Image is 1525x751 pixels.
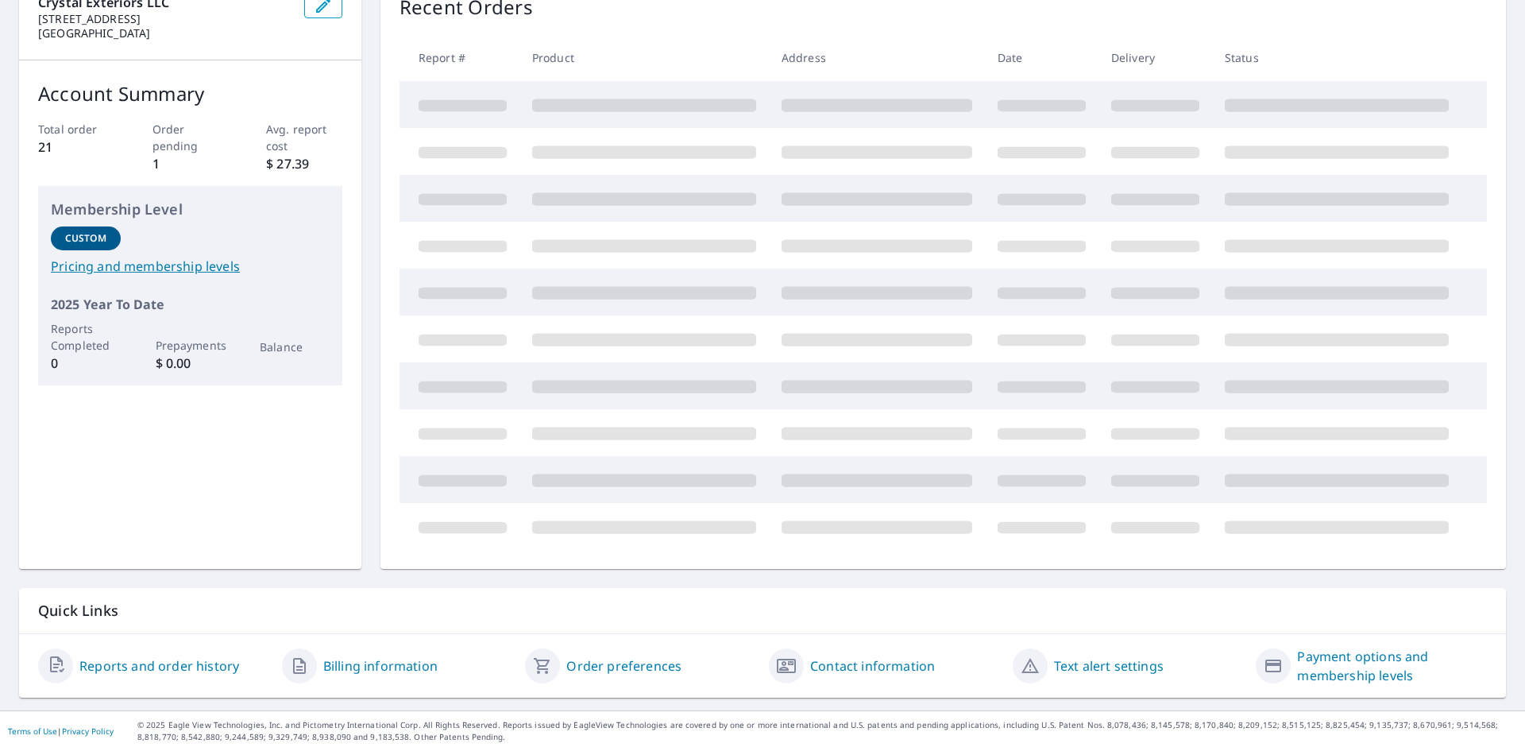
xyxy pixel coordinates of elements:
[38,12,291,26] p: [STREET_ADDRESS]
[51,257,330,276] a: Pricing and membership levels
[1212,34,1461,81] th: Status
[260,339,330,355] p: Balance
[985,34,1098,81] th: Date
[38,601,1487,621] p: Quick Links
[8,726,114,736] p: |
[156,337,226,354] p: Prepayments
[51,199,330,220] p: Membership Level
[566,656,681,676] a: Order preferences
[266,154,342,173] p: $ 27.39
[769,34,985,81] th: Address
[1297,647,1487,685] a: Payment options and membership levels
[810,656,935,676] a: Contact information
[1098,34,1212,81] th: Delivery
[8,726,57,737] a: Terms of Use
[51,354,121,373] p: 0
[156,354,226,373] p: $ 0.00
[519,34,769,81] th: Product
[152,154,229,173] p: 1
[65,231,106,246] p: Custom
[38,26,291,41] p: [GEOGRAPHIC_DATA]
[266,121,342,154] p: Avg. report cost
[38,137,114,157] p: 21
[137,719,1517,743] p: © 2025 Eagle View Technologies, Inc. and Pictometry International Corp. All Rights Reserved. Repo...
[1054,656,1164,676] a: Text alert settings
[38,121,114,137] p: Total order
[323,656,438,676] a: Billing information
[38,79,342,108] p: Account Summary
[400,34,519,81] th: Report #
[51,295,330,314] p: 2025 Year To Date
[152,121,229,154] p: Order pending
[79,656,239,676] a: Reports and order history
[62,726,114,737] a: Privacy Policy
[51,320,121,354] p: Reports Completed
